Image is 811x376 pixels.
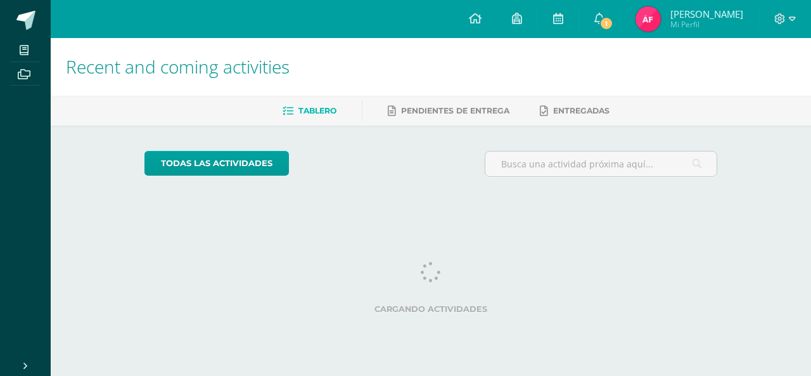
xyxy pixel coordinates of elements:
a: Entregadas [540,101,610,121]
a: Pendientes de entrega [388,101,509,121]
input: Busca una actividad próxima aquí... [485,152,717,176]
a: todas las Actividades [144,151,289,176]
span: [PERSON_NAME] [670,8,743,20]
span: Tablero [298,106,336,115]
span: Mi Perfil [670,19,743,30]
img: 8ca104c6be1271a0d6983d60639ccf36.png [635,6,661,32]
span: Recent and coming activities [66,55,290,79]
a: Tablero [283,101,336,121]
span: Pendientes de entrega [401,106,509,115]
span: Entregadas [553,106,610,115]
span: 1 [599,16,613,30]
label: Cargando actividades [144,304,718,314]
